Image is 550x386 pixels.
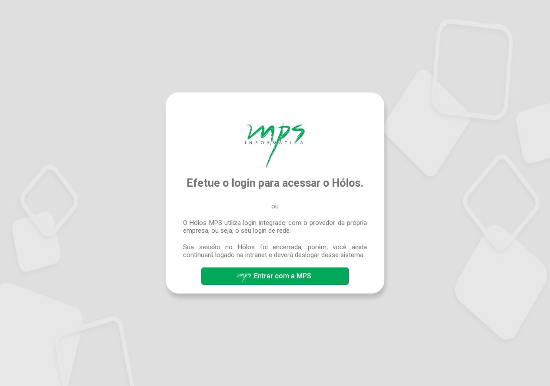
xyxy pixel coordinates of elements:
span: O Hólos MPS utiliza login integrado com o provedor da própria empresa, ou seja, o seu login de rede. [183,219,367,234]
span: Efetue o login para acessar o Hólos. [187,177,363,189]
img: Hólos Mps Digital [245,123,304,168]
button: Entrar com a MPS [201,267,348,285]
span: ou [271,202,279,210]
span: Entrar com a MPS [254,272,311,280]
span: Sua sessão no Hólos foi encerrada, porém, você ainda continuará logado na intranet e deverá deslo... [183,243,367,259]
